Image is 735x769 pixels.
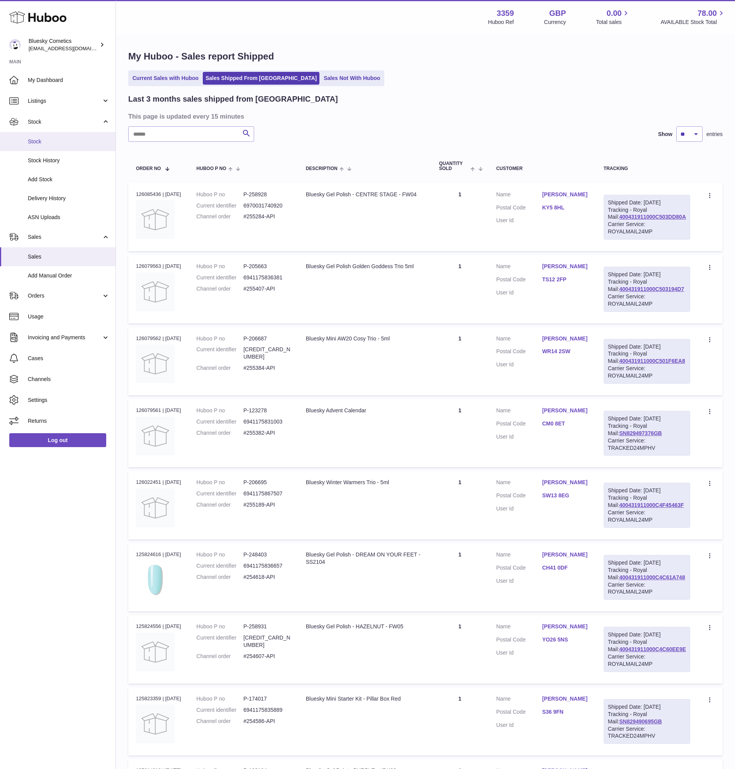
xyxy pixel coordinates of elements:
[549,8,566,19] strong: GBP
[306,335,424,342] div: Bluesky Mini AW20 Cosy Trio - 5ml
[619,430,662,436] a: SN829497376GB
[197,285,244,293] dt: Channel order
[496,276,542,285] dt: Postal Code
[496,433,542,441] dt: User Id
[604,555,690,600] div: Tracking - Royal Mail:
[619,718,662,725] a: SN829490695GB
[243,407,290,414] dd: P-123278
[439,161,469,171] span: Quantity Sold
[496,407,542,416] dt: Name
[542,492,588,499] a: SW13 8EG
[243,191,290,198] dd: P-258928
[496,721,542,729] dt: User Id
[29,45,114,51] span: [EMAIL_ADDRESS][DOMAIN_NAME]
[243,346,290,361] dd: [CREDIT_CARD_NUMBER]
[608,703,686,711] div: Shipped Date: [DATE]
[136,417,175,455] img: no-photo.jpg
[243,479,290,486] dd: P-206695
[542,564,588,572] a: CH41 0DF
[136,633,175,671] img: no-photo.jpg
[28,292,102,299] span: Orders
[496,289,542,296] dt: User Id
[619,214,686,220] a: 400431911000C503DD80A
[128,112,721,121] h3: This page is updated every 15 minutes
[496,577,542,585] dt: User Id
[197,479,244,486] dt: Huboo P no
[197,695,244,703] dt: Huboo P no
[604,483,690,527] div: Tracking - Royal Mail:
[607,8,622,19] span: 0.00
[136,200,175,239] img: no-photo.jpg
[243,202,290,209] dd: 6970031740920
[243,418,290,425] dd: 6941175831003
[130,72,201,85] a: Current Sales with Huboo
[243,551,290,558] dd: P-248403
[496,263,542,272] dt: Name
[243,335,290,342] dd: P-206687
[136,335,181,342] div: 126079562 | [DATE]
[660,19,726,26] span: AVAILABLE Stock Total
[542,420,588,427] a: CM0 8ET
[596,19,630,26] span: Total sales
[619,646,686,652] a: 400431911000C4C60EE9E
[197,407,244,414] dt: Huboo P no
[431,399,489,467] td: 1
[496,623,542,632] dt: Name
[306,166,338,171] span: Description
[28,176,110,183] span: Add Stock
[604,411,690,456] div: Tracking - Royal Mail:
[496,636,542,645] dt: Postal Code
[497,8,514,19] strong: 3359
[496,335,542,344] dt: Name
[431,687,489,755] td: 1
[197,429,244,437] dt: Channel order
[604,339,690,384] div: Tracking - Royal Mail:
[431,471,489,539] td: 1
[197,191,244,198] dt: Huboo P no
[29,37,98,52] div: Bluesky Cometics
[608,271,686,278] div: Shipped Date: [DATE]
[542,335,588,342] a: [PERSON_NAME]
[542,636,588,643] a: YO26 5NS
[608,559,686,567] div: Shipped Date: [DATE]
[136,623,181,630] div: 125824556 | [DATE]
[608,509,686,524] div: Carrier Service: ROYALMAIL24MP
[306,407,424,414] div: Bluesky Advent Calendar
[608,293,686,308] div: Carrier Service: ROYALMAIL24MP
[496,492,542,501] dt: Postal Code
[496,204,542,213] dt: Postal Code
[496,479,542,488] dt: Name
[542,204,588,211] a: KY5 8HL
[431,255,489,323] td: 1
[197,335,244,342] dt: Huboo P no
[197,364,244,372] dt: Channel order
[542,708,588,716] a: S36 9FN
[306,623,424,630] div: Bluesky Gel Polish - HAZELNUT - FW05
[243,718,290,725] dd: #254586-API
[496,708,542,718] dt: Postal Code
[28,97,102,105] span: Listings
[243,573,290,581] dd: #254618-API
[496,505,542,512] dt: User Id
[28,396,110,404] span: Settings
[321,72,383,85] a: Sales Not With Huboo
[604,166,690,171] div: Tracking
[706,131,723,138] span: entries
[197,634,244,649] dt: Current identifier
[542,276,588,283] a: TS12 2FP
[197,213,244,220] dt: Channel order
[542,191,588,198] a: [PERSON_NAME]
[604,195,690,240] div: Tracking - Royal Mail:
[488,19,514,26] div: Huboo Ref
[542,407,588,414] a: [PERSON_NAME]
[608,487,686,494] div: Shipped Date: [DATE]
[28,138,110,145] span: Stock
[542,348,588,355] a: WR14 2SW
[496,420,542,429] dt: Postal Code
[542,479,588,486] a: [PERSON_NAME]
[496,361,542,368] dt: User Id
[698,8,717,19] span: 78.00
[596,8,630,26] a: 0.00 Total sales
[542,551,588,558] a: [PERSON_NAME]
[28,376,110,383] span: Channels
